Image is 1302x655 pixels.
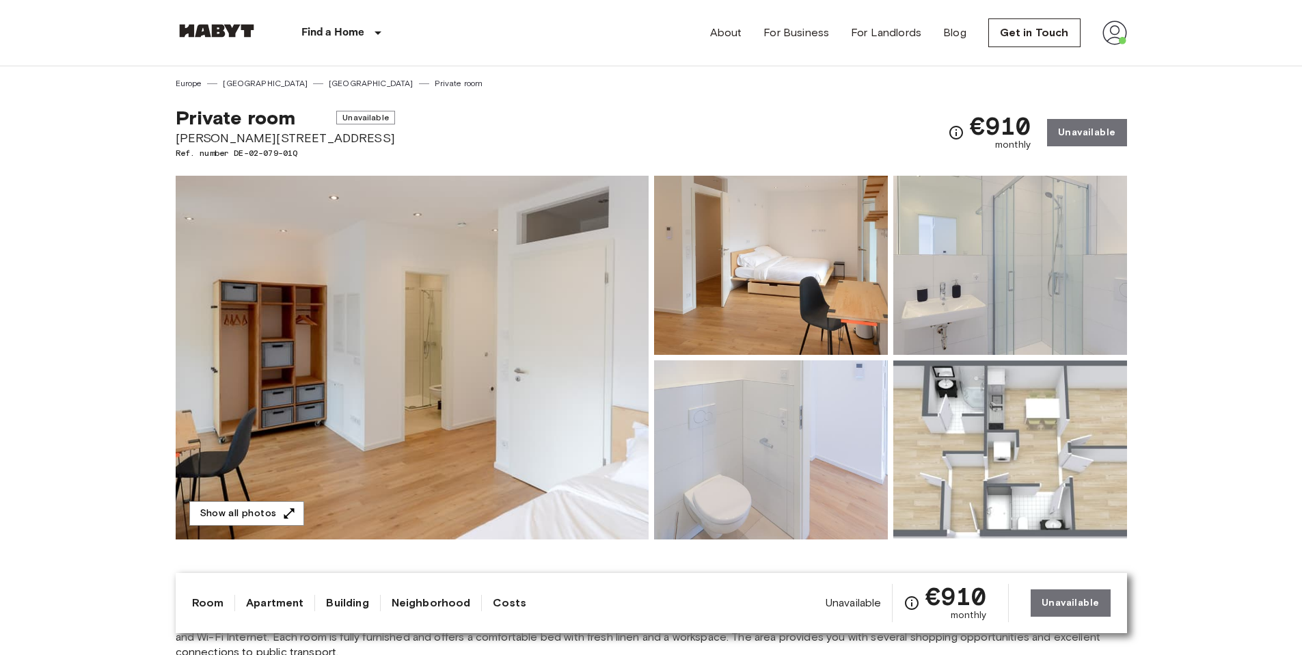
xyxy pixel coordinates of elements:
[176,572,1127,593] span: About the room
[763,25,829,41] a: For Business
[189,501,304,526] button: Show all photos
[435,77,483,90] a: Private room
[493,595,526,611] a: Costs
[988,18,1081,47] a: Get in Touch
[176,129,395,147] span: [PERSON_NAME][STREET_ADDRESS]
[176,24,258,38] img: Habyt
[654,360,888,539] img: Picture of unit DE-02-079-01Q
[246,595,303,611] a: Apartment
[192,595,224,611] a: Room
[1102,21,1127,45] img: avatar
[948,124,964,141] svg: Check cost overview for full price breakdown. Please note that discounts apply to new joiners onl...
[826,596,882,611] span: Unavailable
[943,25,966,41] a: Blog
[893,360,1127,539] img: Picture of unit DE-02-079-01Q
[176,106,296,129] span: Private room
[654,176,888,355] img: Picture of unit DE-02-079-01Q
[710,25,742,41] a: About
[851,25,921,41] a: For Landlords
[176,77,202,90] a: Europe
[951,609,986,622] span: monthly
[176,176,649,539] img: Marketing picture of unit DE-02-079-01Q
[925,584,986,609] span: €910
[970,113,1031,138] span: €910
[893,176,1127,355] img: Picture of unit DE-02-079-01Q
[392,595,471,611] a: Neighborhood
[336,111,395,124] span: Unavailable
[223,77,308,90] a: [GEOGRAPHIC_DATA]
[329,77,413,90] a: [GEOGRAPHIC_DATA]
[176,147,395,159] span: Ref. number DE-02-079-01Q
[995,138,1031,152] span: monthly
[904,595,920,611] svg: Check cost overview for full price breakdown. Please note that discounts apply to new joiners onl...
[301,25,365,41] p: Find a Home
[326,595,368,611] a: Building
